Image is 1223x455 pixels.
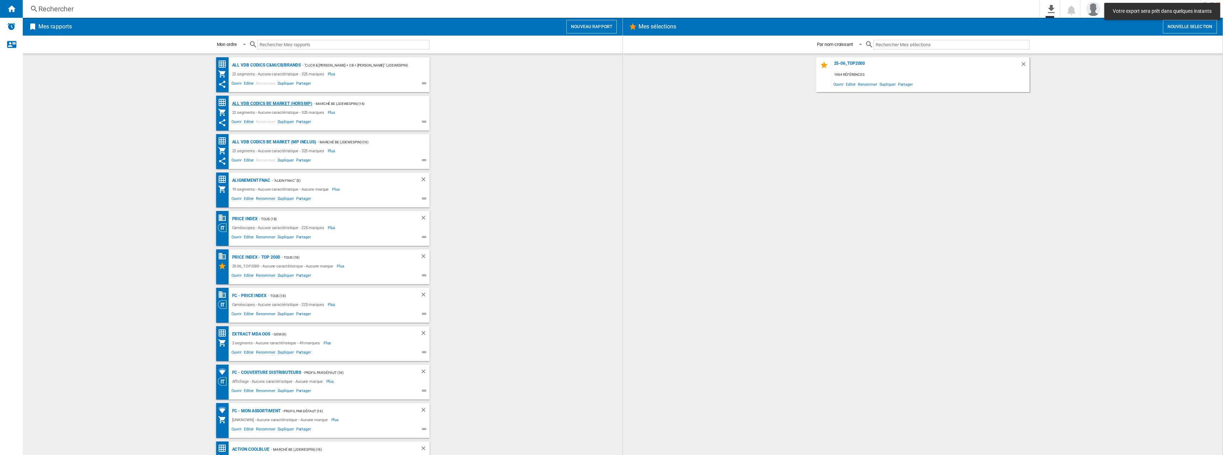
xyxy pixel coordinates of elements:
span: Renommer [255,118,276,127]
span: Editer [243,80,255,89]
input: Rechercher Mes rapports [257,40,429,49]
div: Vision Catégorie [218,377,230,386]
span: Renommer [255,387,276,396]
span: Plus [328,147,337,155]
div: 2 segments - Aucune caractéristique - 49 marques [230,339,324,347]
div: Caméscopes - Aucune caractéristique - 225 marques [230,223,328,232]
span: Dupliquer [277,195,295,204]
div: - Marché BE (jdewespin) (16) [312,99,415,108]
div: 25-06_TOP2000 [832,61,1020,70]
div: Mon assortiment [218,147,230,155]
div: - Profil par défaut (16) [281,407,406,416]
ng-md-icon: Ce rapport a été partagé avec vous [218,80,226,89]
div: Supprimer [420,176,429,185]
div: Mon assortiment [218,339,230,347]
span: Renommer [255,80,276,89]
input: Rechercher Mes sélections [874,40,1030,49]
button: Nouveau rapport [566,20,617,33]
span: Renommer [255,157,276,165]
div: Extract MDA OOS [230,330,271,339]
div: Base 100 [218,252,230,261]
button: Nouvelle selection [1163,20,1217,33]
div: Alignement Fnac [230,176,271,185]
span: Renommer [857,79,878,89]
span: Editer [243,311,255,319]
span: Dupliquer [277,311,295,319]
div: Action Coolblue [230,445,270,454]
ng-md-icon: Ce rapport a été partagé avec vous [218,118,226,127]
div: Mon assortiment [218,416,230,424]
div: Mon assortiment [218,185,230,194]
div: - GEM (6) [270,330,406,339]
h2: Mes rapports [37,20,73,33]
div: Supprimer [420,253,429,262]
span: Partager [295,157,312,165]
span: Plus [328,70,337,78]
div: 22 segments - Aucune caractéristique - 325 marques [230,70,328,78]
span: Votre export sera prêt dans quelques instants [1111,8,1214,15]
div: Supprimer [420,330,429,339]
span: Ouvrir [230,272,243,281]
span: Plus [324,339,332,347]
span: Partager [295,387,312,396]
div: 25-06_TOP2000 - Aucune caractéristique - Aucune marque [230,262,337,270]
span: Dupliquer [878,79,897,89]
span: Editer [243,272,255,281]
span: Ouvrir [230,426,243,434]
div: FC - Mon assortiment [230,407,281,416]
div: - "Align Fnac" (3) [270,176,406,185]
span: Plus [328,223,337,232]
div: PRICE INDEX - Top 2000 [230,253,281,262]
span: Dupliquer [277,426,295,434]
div: Mon assortiment [218,70,230,78]
div: ALL VDB CODICS BE MARKET (hors MP) [230,99,313,108]
div: Couverture des distributeurs [218,367,230,376]
span: Dupliquer [277,349,295,358]
div: 22 segments - Aucune caractéristique - 325 marques [230,108,328,117]
div: FC - PRICE INDEX [230,291,267,300]
div: Rechercher [38,4,1021,14]
span: Renommer [255,426,276,434]
div: Supprimer [420,445,429,454]
div: Couverture des distributeurs [218,406,230,414]
span: Ouvrir [832,79,845,89]
span: Partager [295,195,312,204]
div: FC - Couverture distributeurs [230,368,301,377]
span: Renommer [255,349,276,358]
span: Ouvrir [230,387,243,396]
div: Supprimer [420,291,429,300]
div: Supprimer [420,407,429,416]
span: Plus [332,185,341,194]
span: Dupliquer [277,234,295,242]
span: Plus [328,108,337,117]
img: profile.jpg [1086,2,1100,16]
span: Renommer [255,195,276,204]
span: Partager [295,80,312,89]
div: [UNKNOWN] - Aucune caractéristique - Aucune marque [230,416,331,424]
span: Ouvrir [230,195,243,204]
div: - TOUS (18) [280,253,406,262]
div: Affichage - Aucune caractéristique - Aucune marque [230,377,326,386]
span: Dupliquer [277,272,295,281]
span: Editer [243,195,255,204]
span: Partager [295,426,312,434]
div: Base 100 [218,290,230,299]
span: Ouvrir [230,349,243,358]
span: Ouvrir [230,80,243,89]
div: Supprimer [420,368,429,377]
span: Ouvrir [230,157,243,165]
span: Dupliquer [277,80,295,89]
div: Par nom croissant [817,42,853,47]
span: Dupliquer [277,387,295,396]
div: 19 segments - Aucune caractéristique - Aucune marque [230,185,332,194]
span: Partager [295,311,312,319]
div: Mon ordre [217,42,237,47]
span: Dupliquer [277,118,295,127]
div: Supprimer [1020,61,1030,70]
span: Renommer [255,234,276,242]
div: 22 segments - Aucune caractéristique - 325 marques [230,147,328,155]
div: ALL VDB CODICS BE MARKET (MP inclus) [230,138,316,147]
span: Ouvrir [230,311,243,319]
div: - "Click & [PERSON_NAME] + CB + [PERSON_NAME]" (jdewespin) (11) [301,61,415,70]
span: Partager [897,79,914,89]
